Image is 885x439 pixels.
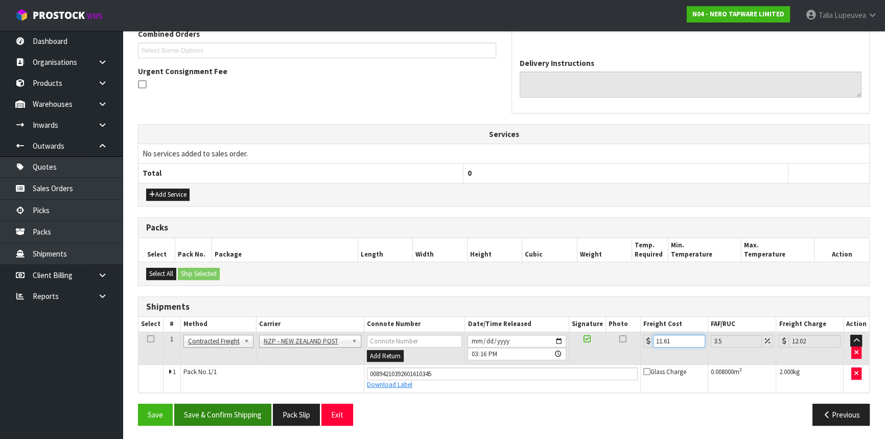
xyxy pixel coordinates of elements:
h3: Shipments [146,302,861,312]
td: No services added to sales order. [138,144,869,163]
span: 2.000 [779,367,793,376]
td: m [708,365,776,392]
a: Download Label [367,380,412,389]
button: Ship Selected [178,268,220,280]
th: Length [358,238,412,262]
a: N04 - NERO TAPWARE LIMITED [687,6,790,22]
th: Cubic [522,238,577,262]
th: Connote Number [364,317,465,332]
span: 0 [468,168,472,178]
th: # [164,317,181,332]
button: Add Service [146,189,190,201]
label: Delivery Instructions [520,58,594,68]
th: Weight [577,238,632,262]
span: ProStock [33,9,85,22]
button: Select All [146,268,176,280]
th: Carrier [256,317,364,332]
th: Max. Temperature [741,238,814,262]
th: Signature [569,317,605,332]
th: Temp. Required [632,238,668,262]
input: Connote Number [367,335,462,348]
th: Freight Cost [641,317,708,332]
button: Exit [321,404,353,426]
th: Action [843,317,869,332]
th: Height [468,238,522,262]
span: Lupeuvea [834,10,866,20]
td: kg [776,365,844,392]
th: Select [138,317,164,332]
th: Freight Charge [776,317,844,332]
span: Glass Charge [643,367,686,376]
span: 1/1 [208,367,217,376]
th: Services [138,125,869,144]
input: Connote Number [367,367,638,380]
th: Date/Time Released [465,317,569,332]
span: 1 [173,367,176,376]
span: Talia [819,10,833,20]
th: Select [138,238,175,262]
img: cube-alt.png [15,9,28,21]
th: Width [412,238,467,262]
span: 1 [170,335,173,343]
small: WMS [87,11,103,21]
th: Pack No. [175,238,212,262]
th: Package [212,238,358,262]
th: Method [180,317,256,332]
button: Previous [812,404,870,426]
input: Freight Cost [653,335,705,348]
input: Freight Adjustment [711,335,762,348]
input: Freight Charge [788,335,841,348]
button: Add Return [367,350,404,362]
th: FAF/RUC [708,317,776,332]
h3: Packs [146,223,861,233]
span: 0.008000 [711,367,734,376]
label: Combined Orders [138,29,200,39]
button: Pack Slip [273,404,320,426]
label: Urgent Consignment Fee [138,66,227,77]
button: Save & Confirm Shipping [174,404,271,426]
th: Photo [605,317,641,332]
sup: 3 [739,366,742,373]
th: Total [138,164,463,183]
span: NZP - NEW ZEALAND POST [264,335,348,348]
button: Save [138,404,173,426]
td: Pack No. [180,365,364,392]
span: Contracted Freight [188,335,240,348]
strong: N04 - NERO TAPWARE LIMITED [692,10,784,18]
th: Action [814,238,869,262]
th: Min. Temperature [668,238,741,262]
